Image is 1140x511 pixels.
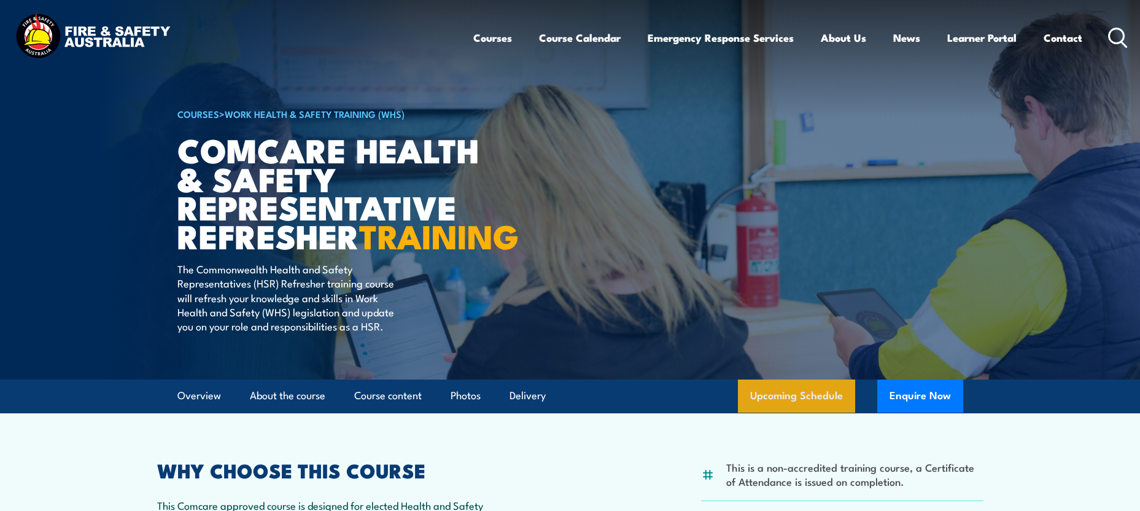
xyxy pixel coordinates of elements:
a: Courses [473,21,512,54]
button: Enquire Now [877,380,963,413]
a: Emergency Response Services [648,21,794,54]
a: Course Calendar [539,21,621,54]
a: News [893,21,920,54]
h1: Comcare Health & Safety Representative Refresher [177,135,481,250]
h6: > [177,106,481,121]
a: Upcoming Schedule [738,380,855,413]
a: Course content [354,380,422,412]
li: This is a non-accredited training course, a Certificate of Attendance is issued on completion. [726,460,983,489]
a: Work Health & Safety Training (WHS) [225,107,405,120]
strong: TRAINING [359,209,519,260]
p: The Commonwealth Health and Safety Representatives (HSR) Refresher training course will refresh y... [177,262,401,334]
a: Delivery [510,380,546,412]
h2: WHY CHOOSE THIS COURSE [157,461,516,478]
a: COURSES [177,107,219,120]
a: Contact [1044,21,1082,54]
a: About Us [821,21,866,54]
a: About the course [250,380,325,412]
a: Learner Portal [947,21,1017,54]
a: Overview [177,380,221,412]
a: Photos [451,380,481,412]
